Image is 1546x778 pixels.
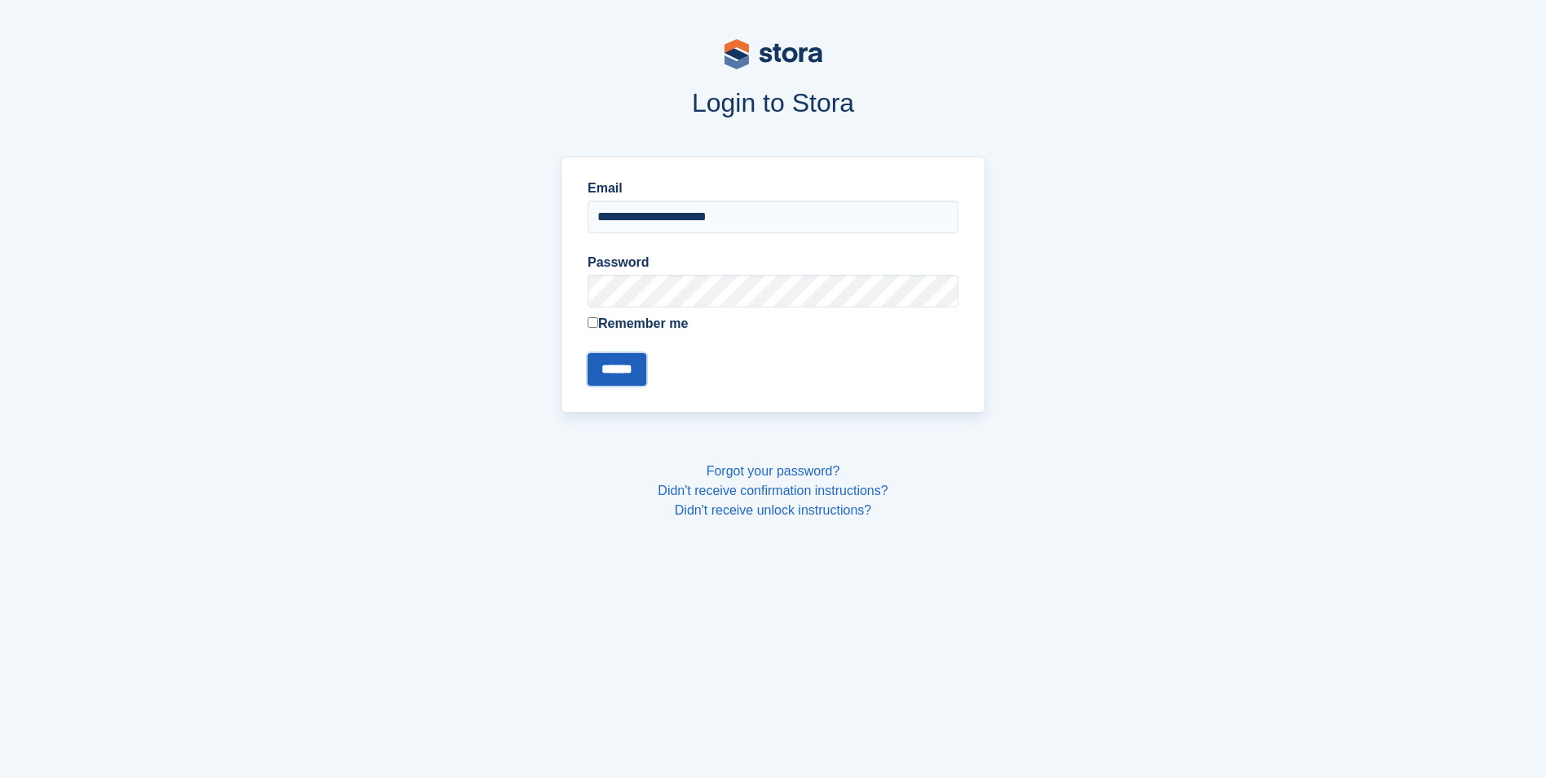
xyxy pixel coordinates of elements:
[588,314,958,334] label: Remember me
[675,503,871,517] a: Didn't receive unlock instructions?
[658,484,888,497] a: Didn't receive confirmation instructions?
[725,39,822,69] img: stora-logo-53a41332b3708ae10de48c4981b4e9114cc0af31d8433b30ea865607fb682f29.svg
[588,253,958,272] label: Password
[250,88,1297,117] h1: Login to Stora
[588,179,958,198] label: Email
[707,464,840,478] a: Forgot your password?
[588,317,598,328] input: Remember me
